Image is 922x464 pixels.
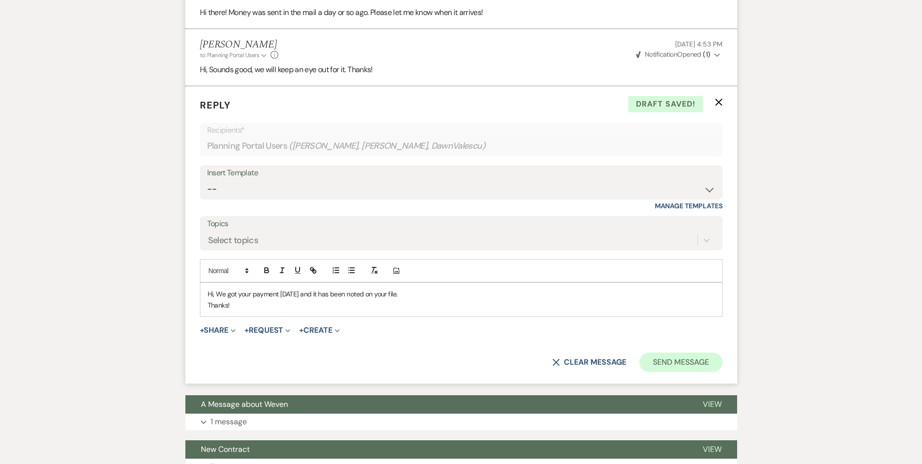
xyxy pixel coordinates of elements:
[655,201,723,210] a: Manage Templates
[211,416,247,428] p: 1 message
[200,99,231,111] span: Reply
[208,234,258,247] div: Select topics
[200,51,269,60] button: to: Planning Portal Users
[200,51,259,59] span: to: Planning Portal Users
[208,289,715,299] p: Hi, We got your payment [DATE] and it has been noted on your file.
[200,326,236,334] button: Share
[645,50,677,59] span: Notification
[703,444,722,454] span: View
[207,124,715,137] p: Recipients*
[552,358,626,366] button: Clear message
[635,49,723,60] button: NotificationOpened (1)
[208,300,715,310] p: Thanks!
[639,353,722,372] button: Send Message
[200,6,723,19] p: Hi there! Money was sent in the mail a day or so ago. Please let me know when it arrives!
[185,395,687,414] button: A Message about Weven
[185,440,687,459] button: New Contract
[687,440,737,459] button: View
[201,399,288,409] span: A Message about Weven
[200,63,723,76] p: Hi, Sounds good, we will keep an eye out for it. Thanks!
[244,326,249,334] span: +
[185,414,737,430] button: 1 message
[703,399,722,409] span: View
[299,326,303,334] span: +
[201,444,250,454] span: New Contract
[207,137,715,155] div: Planning Portal Users
[628,96,703,112] span: Draft saved!
[200,39,279,51] h5: [PERSON_NAME]
[207,217,715,231] label: Topics
[244,326,290,334] button: Request
[200,326,204,334] span: +
[675,40,722,48] span: [DATE] 4:53 PM
[636,50,710,59] span: Opened
[207,166,715,180] div: Insert Template
[299,326,339,334] button: Create
[687,395,737,414] button: View
[289,139,486,153] span: ( [PERSON_NAME], [PERSON_NAME], DawnValescu )
[703,50,710,59] strong: ( 1 )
